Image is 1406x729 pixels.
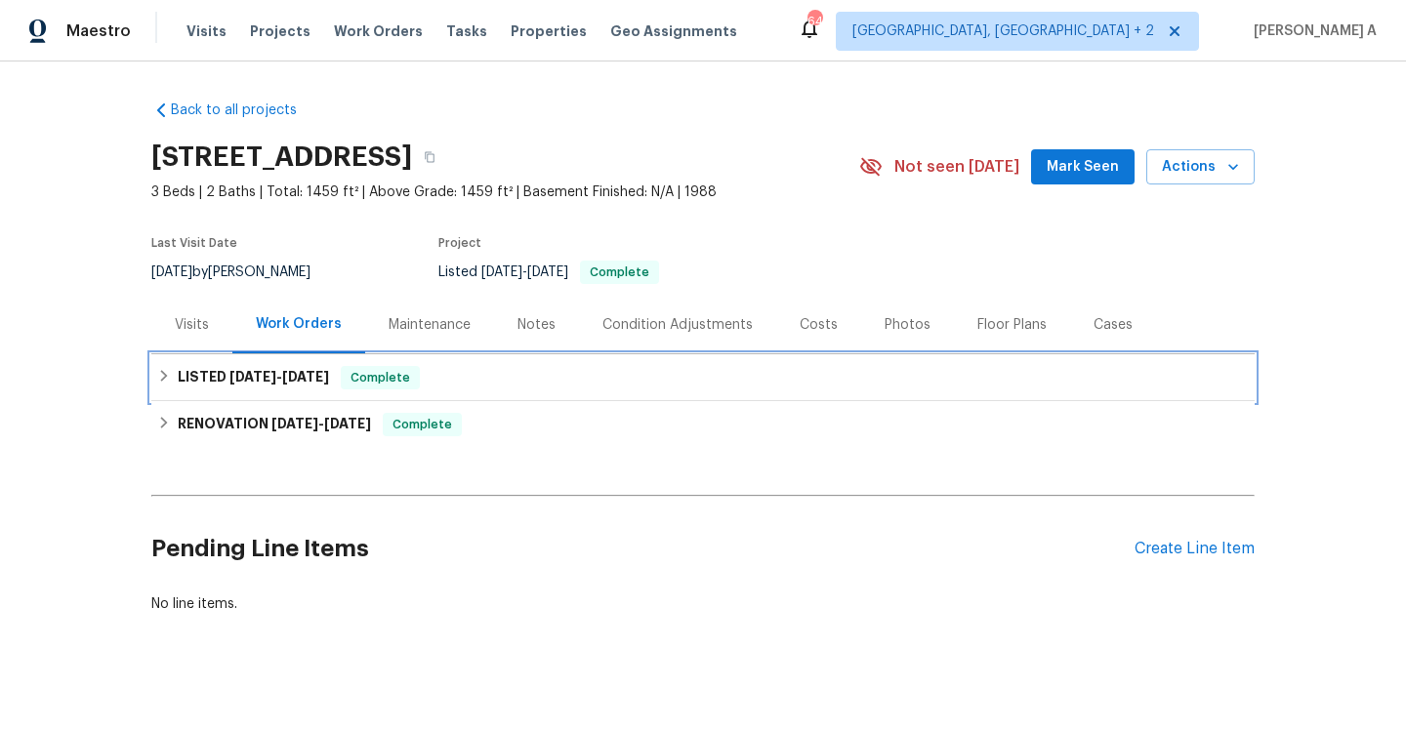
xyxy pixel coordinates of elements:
[250,21,310,41] span: Projects
[178,413,371,436] h6: RENOVATION
[800,315,838,335] div: Costs
[282,370,329,384] span: [DATE]
[271,417,318,430] span: [DATE]
[151,237,237,249] span: Last Visit Date
[582,266,657,278] span: Complete
[1031,149,1135,185] button: Mark Seen
[151,182,859,202] span: 3 Beds | 2 Baths | Total: 1459 ft² | Above Grade: 1459 ft² | Basement Finished: N/A | 1988
[151,261,334,284] div: by [PERSON_NAME]
[334,21,423,41] span: Work Orders
[517,315,556,335] div: Notes
[151,594,1255,614] div: No line items.
[852,21,1154,41] span: [GEOGRAPHIC_DATA], [GEOGRAPHIC_DATA] + 2
[894,157,1019,177] span: Not seen [DATE]
[385,415,460,434] span: Complete
[151,401,1255,448] div: RENOVATION [DATE]-[DATE]Complete
[178,366,329,389] h6: LISTED
[610,21,737,41] span: Geo Assignments
[66,21,131,41] span: Maestro
[229,370,276,384] span: [DATE]
[412,140,447,175] button: Copy Address
[1162,155,1239,180] span: Actions
[1146,149,1255,185] button: Actions
[481,265,522,279] span: [DATE]
[151,101,339,120] a: Back to all projects
[389,315,471,335] div: Maintenance
[151,504,1135,594] h2: Pending Line Items
[186,21,227,41] span: Visits
[602,315,753,335] div: Condition Adjustments
[438,237,481,249] span: Project
[446,24,487,38] span: Tasks
[256,314,342,334] div: Work Orders
[1094,315,1133,335] div: Cases
[151,354,1255,401] div: LISTED [DATE]-[DATE]Complete
[175,315,209,335] div: Visits
[324,417,371,430] span: [DATE]
[151,147,412,167] h2: [STREET_ADDRESS]
[1047,155,1119,180] span: Mark Seen
[885,315,930,335] div: Photos
[807,12,821,31] div: 64
[1135,540,1255,558] div: Create Line Item
[511,21,587,41] span: Properties
[438,265,659,279] span: Listed
[343,368,418,387] span: Complete
[271,417,371,430] span: -
[229,370,329,384] span: -
[527,265,568,279] span: [DATE]
[977,315,1047,335] div: Floor Plans
[481,265,568,279] span: -
[151,265,192,279] span: [DATE]
[1246,21,1377,41] span: [PERSON_NAME] A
